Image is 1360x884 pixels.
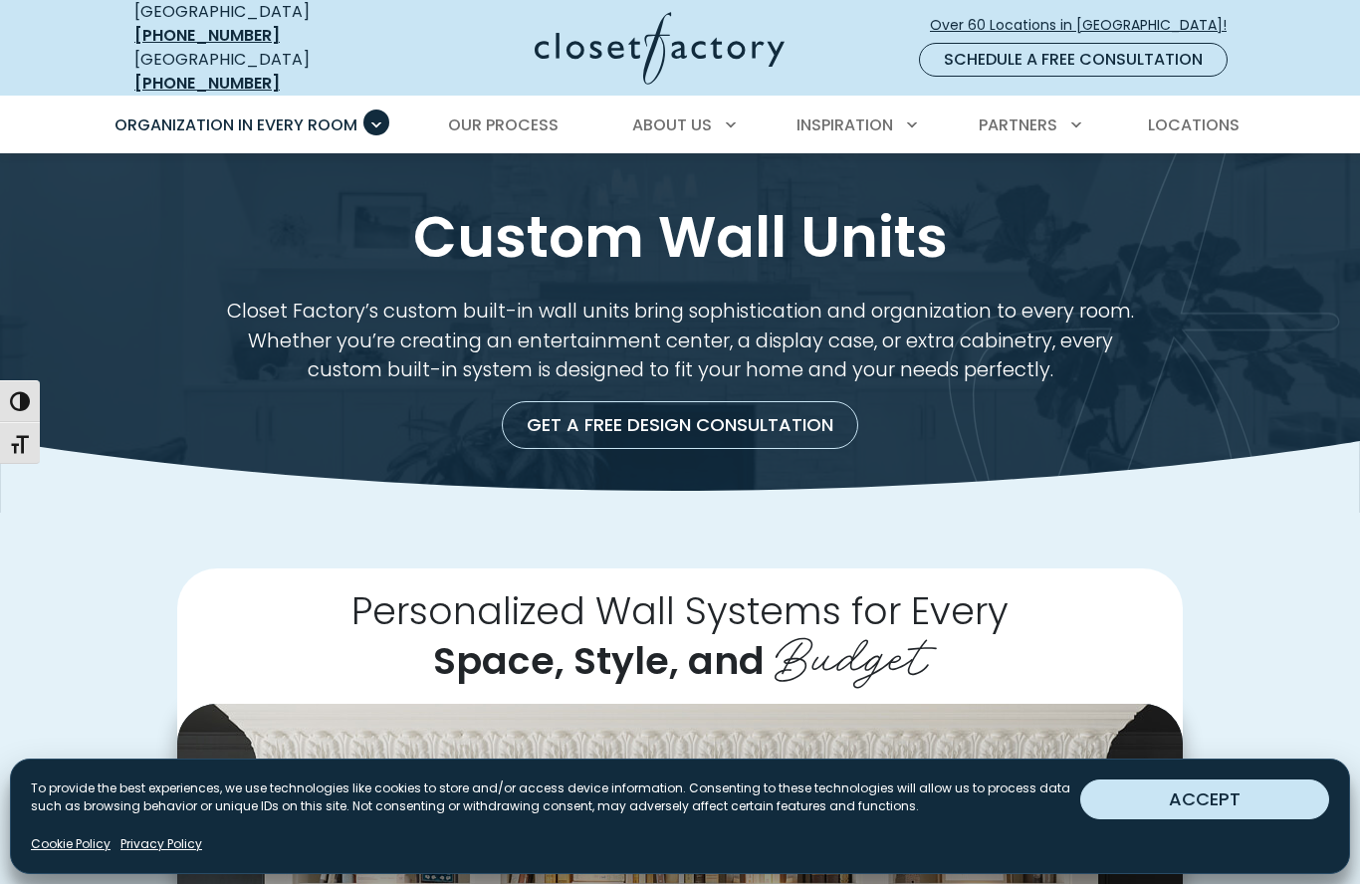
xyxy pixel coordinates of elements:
[31,779,1080,815] p: To provide the best experiences, we use technologies like cookies to store and/or access device i...
[632,113,712,136] span: About Us
[224,297,1136,385] p: Closet Factory’s custom built-in wall units bring sophistication and organization to every room. ...
[134,48,378,96] div: [GEOGRAPHIC_DATA]
[929,8,1244,43] a: Over 60 Locations in [GEOGRAPHIC_DATA]!
[1148,113,1240,136] span: Locations
[796,113,893,136] span: Inspiration
[114,113,357,136] span: Organization in Every Room
[120,835,202,853] a: Privacy Policy
[502,401,858,449] a: Get a Free Design Consultation
[134,72,280,95] a: [PHONE_NUMBER]
[930,15,1243,36] span: Over 60 Locations in [GEOGRAPHIC_DATA]!
[31,835,111,853] a: Cookie Policy
[775,613,928,690] span: Budget
[130,201,1230,273] h1: Custom Wall Units
[448,113,559,136] span: Our Process
[919,43,1228,77] a: Schedule a Free Consultation
[101,98,1259,153] nav: Primary Menu
[351,584,1009,637] span: Personalized Wall Systems for Every
[134,24,280,47] a: [PHONE_NUMBER]
[535,12,785,85] img: Closet Factory Logo
[1080,779,1329,819] button: ACCEPT
[433,634,765,687] span: Space, Style, and
[979,113,1057,136] span: Partners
